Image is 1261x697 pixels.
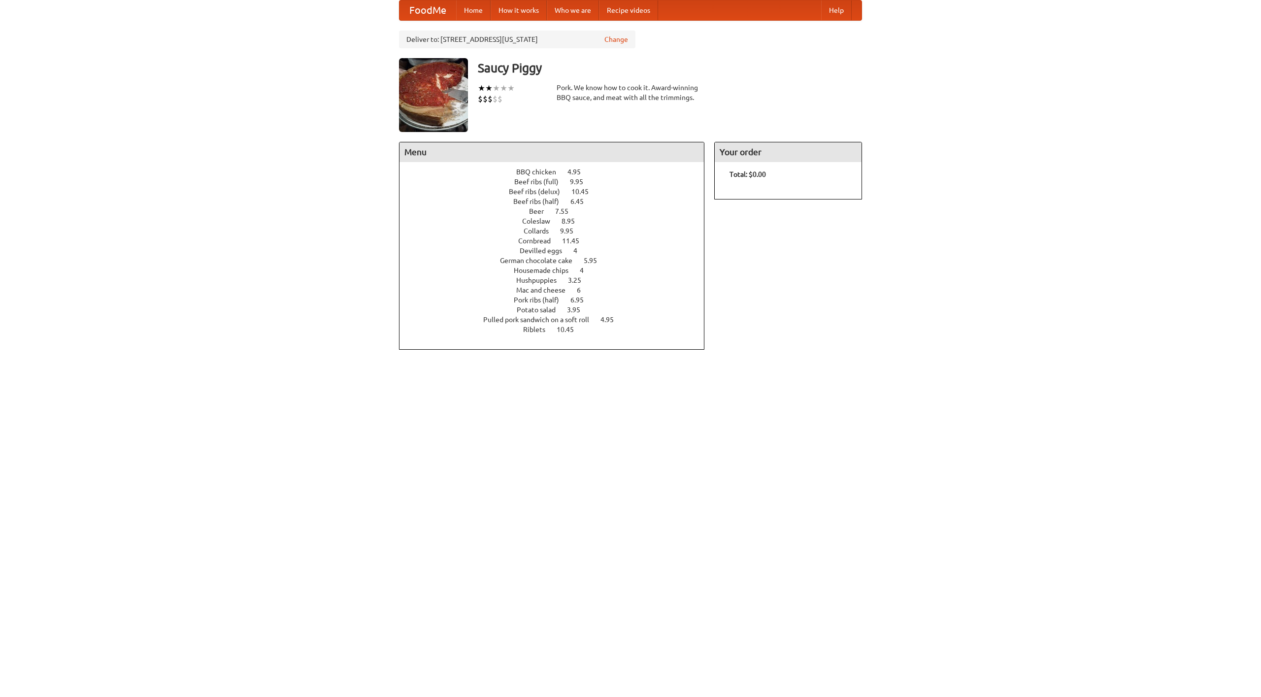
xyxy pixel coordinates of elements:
span: 10.45 [557,326,584,333]
span: 4.95 [567,168,591,176]
span: Coleslaw [522,217,560,225]
a: Cornbread 11.45 [518,237,597,245]
span: Pulled pork sandwich on a soft roll [483,316,599,324]
span: 3.95 [567,306,590,314]
a: Who we are [547,0,599,20]
span: 4.95 [600,316,624,324]
span: Hushpuppies [516,276,566,284]
a: Beef ribs (full) 9.95 [514,178,601,186]
li: ★ [478,83,485,94]
a: Home [456,0,491,20]
img: angular.jpg [399,58,468,132]
span: Potato salad [517,306,565,314]
span: Cornbread [518,237,561,245]
a: Mac and cheese 6 [516,286,599,294]
a: Recipe videos [599,0,658,20]
span: 6 [577,286,591,294]
li: $ [498,94,502,104]
li: ★ [500,83,507,94]
span: 4 [580,266,594,274]
a: Housemade chips 4 [514,266,602,274]
div: Deliver to: [STREET_ADDRESS][US_STATE] [399,31,635,48]
li: ★ [493,83,500,94]
a: Coleslaw 8.95 [522,217,593,225]
a: Hushpuppies 3.25 [516,276,599,284]
a: Devilled eggs 4 [520,247,596,255]
span: 6.95 [570,296,594,304]
a: Beef ribs (half) 6.45 [513,198,602,205]
a: BBQ chicken 4.95 [516,168,599,176]
h4: Menu [399,142,704,162]
li: $ [488,94,493,104]
a: Potato salad 3.95 [517,306,598,314]
a: Beef ribs (delux) 10.45 [509,188,607,196]
span: 11.45 [562,237,589,245]
span: 4 [573,247,587,255]
a: How it works [491,0,547,20]
span: 3.25 [568,276,591,284]
a: Beer 7.55 [529,207,587,215]
span: Beef ribs (full) [514,178,568,186]
h4: Your order [715,142,862,162]
span: 8.95 [562,217,585,225]
span: 7.55 [555,207,578,215]
a: FoodMe [399,0,456,20]
span: Collards [524,227,559,235]
a: Pulled pork sandwich on a soft roll 4.95 [483,316,632,324]
li: $ [483,94,488,104]
li: ★ [507,83,515,94]
h3: Saucy Piggy [478,58,862,78]
a: Riblets 10.45 [523,326,592,333]
span: 5.95 [584,257,607,265]
span: 6.45 [570,198,594,205]
a: Collards 9.95 [524,227,592,235]
span: 10.45 [571,188,598,196]
span: Pork ribs (half) [514,296,569,304]
li: ★ [485,83,493,94]
span: 9.95 [560,227,583,235]
li: $ [493,94,498,104]
a: Change [604,34,628,44]
div: Pork. We know how to cook it. Award-winning BBQ sauce, and meat with all the trimmings. [557,83,704,102]
b: Total: $0.00 [730,170,766,178]
li: $ [478,94,483,104]
span: Mac and cheese [516,286,575,294]
span: BBQ chicken [516,168,566,176]
a: Help [821,0,852,20]
span: Beef ribs (half) [513,198,569,205]
span: 9.95 [570,178,593,186]
a: German chocolate cake 5.95 [500,257,615,265]
span: German chocolate cake [500,257,582,265]
span: Beer [529,207,554,215]
span: Riblets [523,326,555,333]
span: Devilled eggs [520,247,572,255]
span: Beef ribs (delux) [509,188,570,196]
a: Pork ribs (half) 6.95 [514,296,602,304]
span: Housemade chips [514,266,578,274]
